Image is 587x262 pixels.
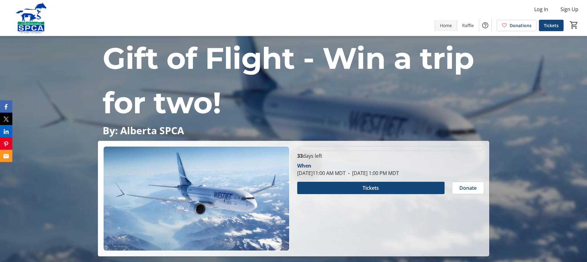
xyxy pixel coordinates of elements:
[297,152,303,159] span: 33
[539,20,564,31] a: Tickets
[479,19,491,31] button: Help
[452,182,484,194] button: Donate
[4,2,59,33] img: Alberta SPCA's Logo
[462,22,474,29] span: Raffle
[103,146,290,251] img: Campaign CTA Media Photo
[544,22,559,29] span: Tickets
[569,19,580,31] button: Cart
[560,6,578,13] span: Sign Up
[510,22,532,29] span: Donations
[497,20,536,31] a: Donations
[440,22,452,29] span: Home
[297,170,346,177] span: [DATE] 11:00 AM MDT
[346,170,399,177] span: [DATE] 1:00 PM MDT
[297,146,484,151] div: 0% of fundraising goal reached
[297,152,484,160] p: days left
[556,4,583,14] button: Sign Up
[459,184,477,192] span: Donate
[103,125,484,136] p: By: Alberta SPCA
[297,162,311,169] div: When
[457,20,479,31] a: Raffle
[297,182,445,194] button: Tickets
[435,20,457,31] a: Home
[534,6,548,13] span: Log In
[363,184,379,192] span: Tickets
[346,170,352,177] span: -
[529,4,553,14] button: Log In
[103,40,474,121] span: Gift of Flight - Win a trip for two!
